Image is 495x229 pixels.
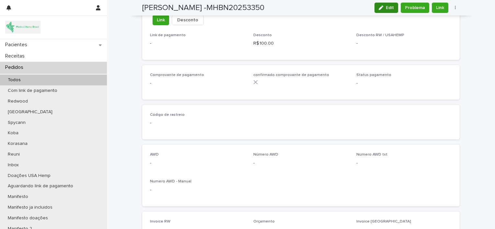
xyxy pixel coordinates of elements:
[3,99,33,104] p: Redwood
[3,215,53,221] p: Manifesto doações
[3,173,56,179] p: Doações USA Hemp
[3,77,26,83] p: Todos
[150,40,246,47] p: -
[150,153,159,157] span: AWD
[5,21,40,34] img: 4SJayOo8RSQX0lnsmxob
[356,220,411,224] span: Invoice [GEOGRAPHIC_DATA]
[150,80,246,87] p: -
[3,152,25,157] p: Reuni
[253,220,275,224] span: Orçamento
[3,183,78,189] p: Aguardando link de pagamento
[3,53,30,59] p: Receitas
[142,3,264,13] h2: [PERSON_NAME] -MHBN20253350
[253,160,349,167] p: -
[401,3,429,13] button: Problema
[3,162,24,168] p: Inbox
[3,141,33,147] p: Korasana
[356,80,452,87] p: -
[3,120,31,125] p: Spycann
[253,33,272,37] span: Desconto
[150,187,246,193] p: -
[356,160,452,167] p: -
[150,113,185,117] span: Código de rastreio
[405,5,425,11] span: Problema
[356,33,404,37] span: Desconto RW / USAHEMP
[3,64,29,71] p: Pedidos
[374,3,398,13] button: Edit
[356,153,387,157] span: Numero AWD txt
[177,17,198,23] span: Desconto
[153,15,169,25] button: Link
[150,220,170,224] span: Invoice RW
[253,73,329,77] span: confirmado comprovante de pagamento
[3,109,58,115] p: [GEOGRAPHIC_DATA]
[356,40,452,47] p: -
[356,73,391,77] span: Status pagamento
[172,15,204,25] button: Desconto
[157,17,165,23] span: Link
[432,3,448,13] button: Link
[150,33,186,37] span: Link de pagamento
[150,120,246,126] p: -
[253,40,349,47] p: R$ 100.00
[150,160,246,167] p: -
[3,205,58,210] p: Manifesto ja incluidos
[436,5,444,11] span: Link
[386,5,394,10] span: Edit
[3,194,33,200] p: Manifesto
[3,88,63,93] p: Com link de pagamento
[3,130,24,136] p: Koba
[3,42,32,48] p: Pacientes
[253,153,278,157] span: Número AWD
[150,180,191,183] span: Numero AWD - Manual
[150,73,204,77] span: Comprovante de pagamento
